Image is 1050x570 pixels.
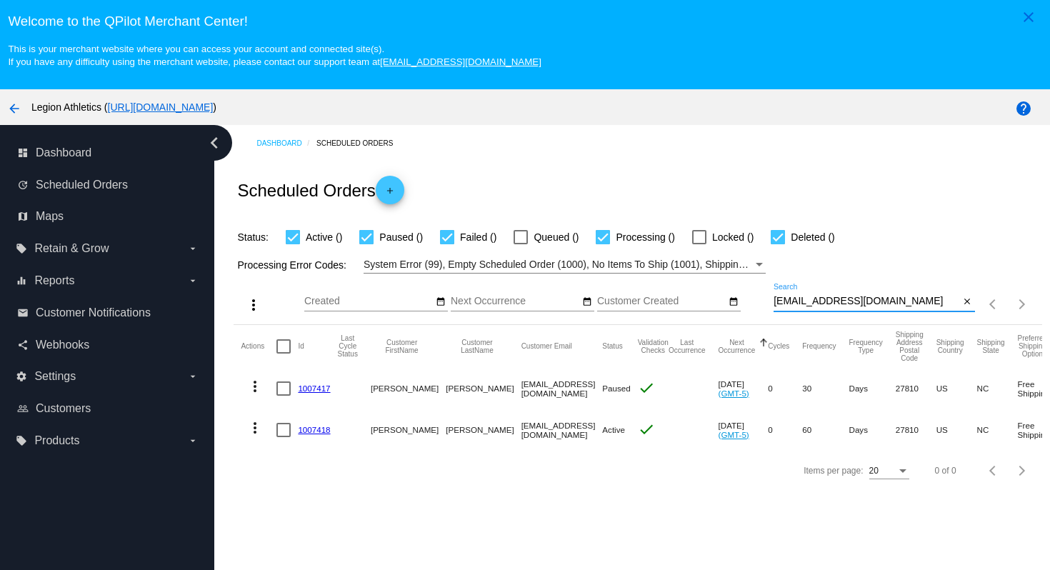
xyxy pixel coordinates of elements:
h2: Scheduled Orders [237,176,404,204]
span: Paused () [379,229,423,246]
h3: Welcome to the QPilot Merchant Center! [8,14,1041,29]
button: Change sorting for LastOccurrenceUtc [669,339,706,354]
mat-header-cell: Validation Checks [638,325,669,368]
i: arrow_drop_down [187,435,199,446]
a: 1007417 [298,384,330,393]
button: Change sorting for CustomerEmail [521,342,572,351]
button: Change sorting for Cycles [768,342,789,351]
i: update [17,179,29,191]
span: Processing () [616,229,674,246]
span: Failed () [460,229,496,246]
span: Customer Notifications [36,306,151,319]
a: dashboard Dashboard [17,141,199,164]
mat-icon: date_range [582,296,592,308]
mat-icon: close [1020,9,1037,26]
mat-cell: 0 [768,409,802,451]
button: Clear [960,294,975,309]
i: local_offer [16,435,27,446]
i: email [17,307,29,319]
mat-cell: [PERSON_NAME] [446,409,521,451]
span: Webhooks [36,339,89,351]
input: Next Occurrence [451,296,579,307]
button: Change sorting for LastProcessingCycleId [338,334,358,358]
button: Change sorting for Status [602,342,622,351]
span: Products [34,434,79,447]
span: Reports [34,274,74,287]
i: arrow_drop_down [187,371,199,382]
span: Active () [306,229,342,246]
button: Change sorting for NextOccurrenceUtc [719,339,756,354]
i: arrow_drop_down [187,243,199,254]
a: (GMT-5) [719,389,749,398]
button: Change sorting for ShippingPostcode [896,331,924,362]
input: Created [304,296,433,307]
mat-cell: NC [977,368,1018,409]
mat-icon: date_range [436,296,446,308]
span: Locked () [712,229,754,246]
mat-cell: US [936,368,977,409]
a: map Maps [17,205,199,228]
i: dashboard [17,147,29,159]
span: Settings [34,370,76,383]
mat-cell: Days [849,368,896,409]
i: share [17,339,29,351]
span: Maps [36,210,64,223]
mat-icon: more_vert [246,419,264,436]
span: 20 [869,466,879,476]
span: Retain & Grow [34,242,109,255]
button: Change sorting for CustomerLastName [446,339,508,354]
input: Search [774,296,960,307]
button: Change sorting for FrequencyType [849,339,883,354]
span: Deleted () [791,229,834,246]
a: people_outline Customers [17,397,199,420]
button: Change sorting for Id [298,342,304,351]
span: Status: [237,231,269,243]
i: arrow_drop_down [187,275,199,286]
mat-select: Items per page: [869,466,909,476]
span: Processing Error Codes: [237,259,346,271]
mat-cell: 0 [768,368,802,409]
div: 0 of 0 [935,466,956,476]
i: people_outline [17,403,29,414]
span: Queued () [534,229,579,246]
div: Items per page: [804,466,863,476]
mat-cell: 60 [802,409,849,451]
button: Previous page [979,290,1008,319]
mat-icon: check [638,379,655,396]
a: share Webhooks [17,334,199,356]
mat-cell: 30 [802,368,849,409]
mat-cell: 27810 [896,409,936,451]
i: settings [16,371,27,382]
mat-icon: date_range [729,296,739,308]
button: Change sorting for Frequency [802,342,836,351]
mat-cell: [PERSON_NAME] [446,368,521,409]
span: Paused [602,384,630,393]
span: Legion Athletics ( ) [31,101,216,113]
button: Next page [1008,456,1036,485]
a: 1007418 [298,425,330,434]
i: chevron_left [203,131,226,154]
span: Customers [36,402,91,415]
small: This is your merchant website where you can access your account and connected site(s). If you hav... [8,44,541,67]
mat-icon: help [1015,100,1032,117]
a: [URL][DOMAIN_NAME] [108,101,214,113]
mat-icon: close [962,296,972,308]
mat-cell: NC [977,409,1018,451]
mat-cell: [EMAIL_ADDRESS][DOMAIN_NAME] [521,409,603,451]
a: update Scheduled Orders [17,174,199,196]
i: map [17,211,29,222]
button: Change sorting for PreferredShippingOption [1018,334,1048,358]
mat-icon: add [381,186,399,203]
button: Change sorting for CustomerFirstName [371,339,433,354]
a: Dashboard [256,132,316,154]
a: (GMT-5) [719,430,749,439]
span: Dashboard [36,146,91,159]
mat-icon: more_vert [245,296,262,314]
mat-cell: 27810 [896,368,936,409]
i: local_offer [16,243,27,254]
mat-cell: [DATE] [719,409,769,451]
span: Active [602,425,625,434]
i: equalizer [16,275,27,286]
mat-icon: more_vert [246,378,264,395]
mat-icon: arrow_back [6,100,23,117]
